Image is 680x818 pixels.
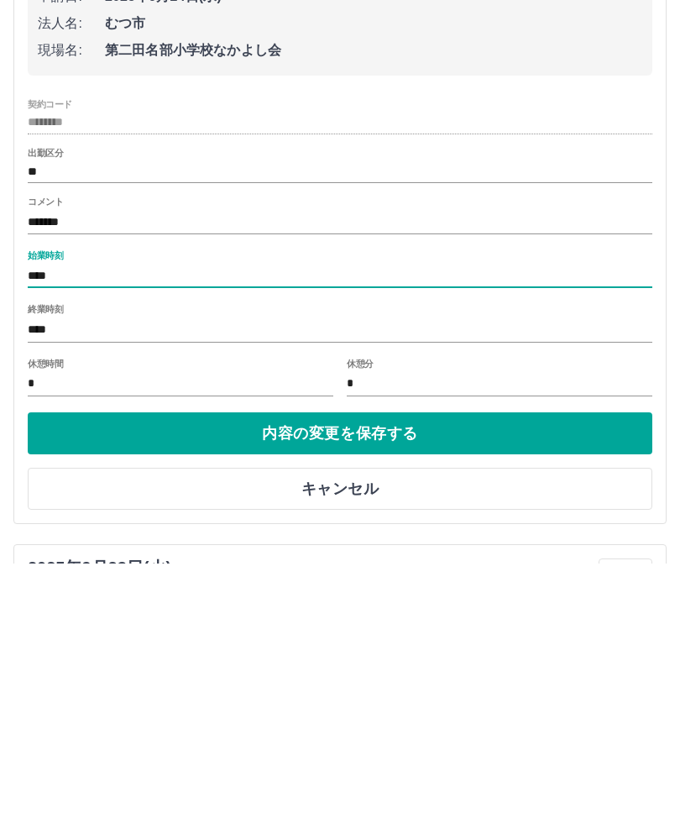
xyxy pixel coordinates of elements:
label: 出勤区分 [28,402,63,415]
h3: 2025年9月24日(水) [28,168,171,187]
button: キャンセル [28,723,652,765]
button: 未承認 [209,110,296,134]
button: 内容の変更を保存する [28,668,652,710]
button: 承認済 [296,110,384,134]
label: 終業時刻 [28,558,63,571]
span: 申請日: [38,242,105,262]
span: 現場名: [38,296,105,316]
label: 休憩分 [347,612,374,625]
h1: 過去の勤怠報告 [13,61,667,90]
label: 始業時刻 [28,505,63,517]
span: 第二田名部小学校なかよし会 [105,296,642,316]
label: 休憩時間 [28,612,63,625]
span: 2025年9月24日(水) [105,242,642,262]
label: コメント [28,451,63,464]
label: 契約コード [28,353,72,365]
span: 法人名: [38,269,105,289]
button: 削除済 [384,110,471,134]
span: むつ市 [105,269,642,289]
